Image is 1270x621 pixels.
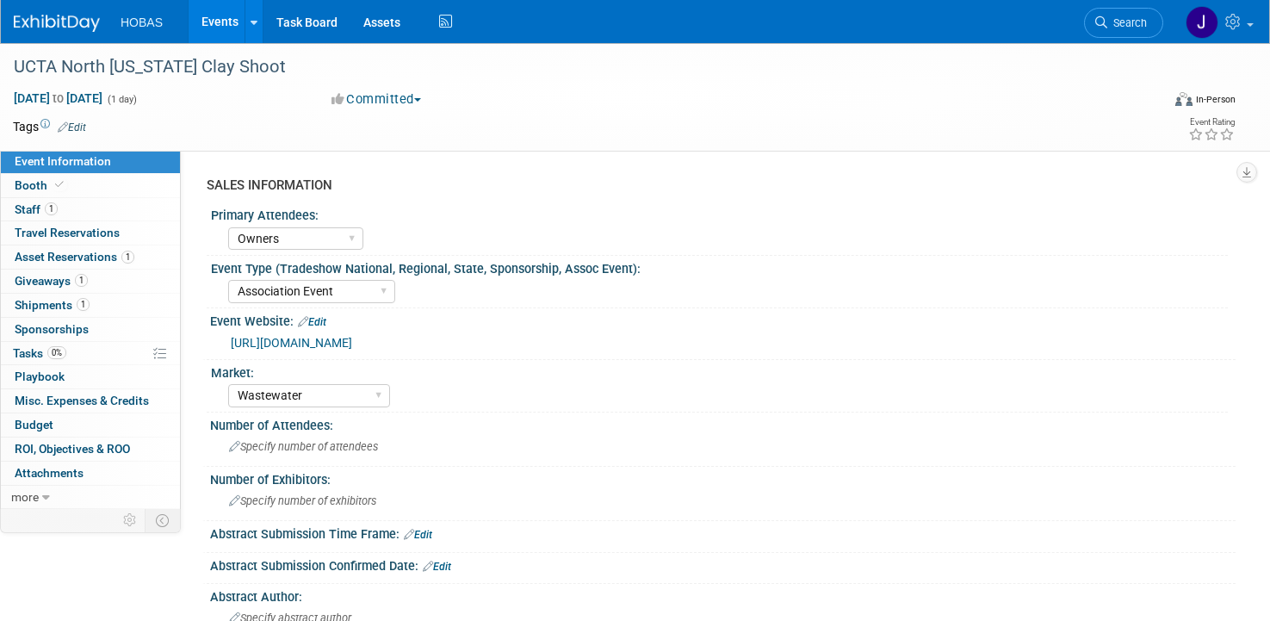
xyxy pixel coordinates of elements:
span: Event Information [15,154,111,168]
span: 0% [47,346,66,359]
a: Search [1084,8,1163,38]
span: 1 [45,202,58,215]
div: Number of Exhibitors: [210,467,1236,488]
a: Staff1 [1,198,180,221]
img: Jennifer Jensen [1186,6,1218,39]
div: Abstract Submission Confirmed Date: [210,553,1236,575]
div: Event Format [1053,90,1236,115]
button: Committed [325,90,428,109]
span: (1 day) [106,94,137,105]
span: Asset Reservations [15,250,134,264]
div: Abstract Submission Time Frame: [210,521,1236,543]
span: HOBAS [121,16,163,29]
a: Misc. Expenses & Credits [1,389,180,413]
span: 1 [77,298,90,311]
a: Asset Reservations1 [1,245,180,269]
a: Edit [58,121,86,134]
td: Toggle Event Tabs [146,509,181,531]
a: Edit [298,316,326,328]
span: Travel Reservations [15,226,120,239]
div: In-Person [1195,93,1236,106]
a: Booth [1,174,180,197]
a: Event Information [1,150,180,173]
a: Sponsorships [1,318,180,341]
a: Giveaways1 [1,270,180,293]
div: Number of Attendees: [210,413,1236,434]
div: Event Website: [210,308,1236,331]
div: Event Rating [1188,118,1235,127]
span: Budget [15,418,53,432]
span: Misc. Expenses & Credits [15,394,149,407]
span: Booth [15,178,67,192]
a: Attachments [1,462,180,485]
a: Edit [404,529,432,541]
td: Personalize Event Tab Strip [115,509,146,531]
span: Tasks [13,346,66,360]
span: Specify number of attendees [229,440,378,453]
div: Event Type (Tradeshow National, Regional, State, Sponsorship, Assoc Event): [211,256,1228,277]
div: Abstract Author: [210,584,1236,605]
i: Booth reservation complete [55,180,64,189]
span: Staff [15,202,58,216]
span: Shipments [15,298,90,312]
span: Attachments [15,466,84,480]
a: Travel Reservations [1,221,180,245]
span: Sponsorships [15,322,89,336]
a: Playbook [1,365,180,388]
a: Shipments1 [1,294,180,317]
span: Specify number of exhibitors [229,494,376,507]
div: SALES INFORMATION [207,177,1223,195]
a: Edit [423,561,451,573]
a: Budget [1,413,180,437]
span: [DATE] [DATE] [13,90,103,106]
span: Playbook [15,369,65,383]
a: more [1,486,180,509]
div: UCTA North [US_STATE] Clay Shoot [8,52,1131,83]
a: Tasks0% [1,342,180,365]
span: 1 [75,274,88,287]
img: ExhibitDay [14,15,100,32]
span: 1 [121,251,134,264]
span: ROI, Objectives & ROO [15,442,130,456]
img: Format-Inperson.png [1175,92,1193,106]
a: [URL][DOMAIN_NAME] [231,336,352,350]
div: Primary Attendees: [211,202,1228,224]
td: Tags [13,118,86,135]
span: Search [1107,16,1147,29]
span: to [50,91,66,105]
div: Market: [211,360,1228,382]
span: more [11,490,39,504]
span: Giveaways [15,274,88,288]
a: ROI, Objectives & ROO [1,438,180,461]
